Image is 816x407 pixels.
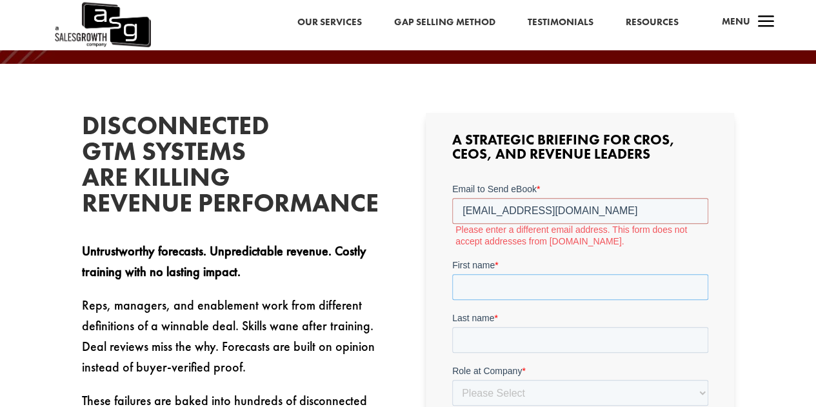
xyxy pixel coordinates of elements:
[452,133,708,168] h3: A Strategic Briefing for CROs, CEOs, and Revenue Leaders
[393,14,495,31] a: Gap Selling Method
[82,243,366,280] strong: Untrustworthy forecasts. Unpredictable revenue. Costly training with no lasting impact.
[82,295,390,390] p: Reps, managers, and enablement work from different definitions of a winnable deal. Skills wane af...
[721,15,750,28] span: Menu
[753,10,779,35] span: a
[527,14,593,31] a: Testimonials
[82,113,275,223] h2: Disconnected GTM Systems Are Killing Revenue Performance
[625,14,678,31] a: Resources
[297,14,361,31] a: Our Services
